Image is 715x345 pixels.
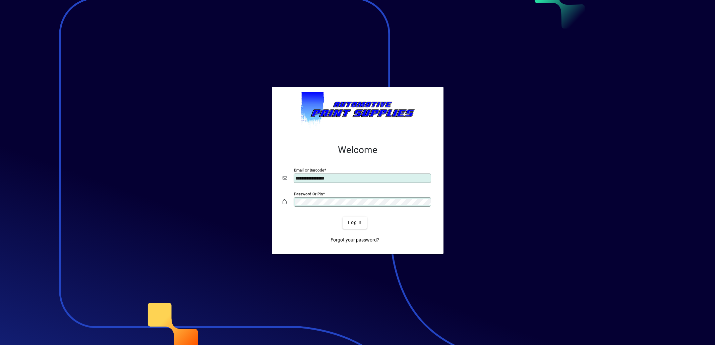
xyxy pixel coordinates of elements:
span: Forgot your password? [331,236,379,244]
mat-label: Email or Barcode [294,167,324,172]
a: Forgot your password? [328,234,382,246]
button: Login [343,217,367,229]
span: Login [348,219,362,226]
h2: Welcome [283,144,433,156]
mat-label: Password or Pin [294,191,323,196]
